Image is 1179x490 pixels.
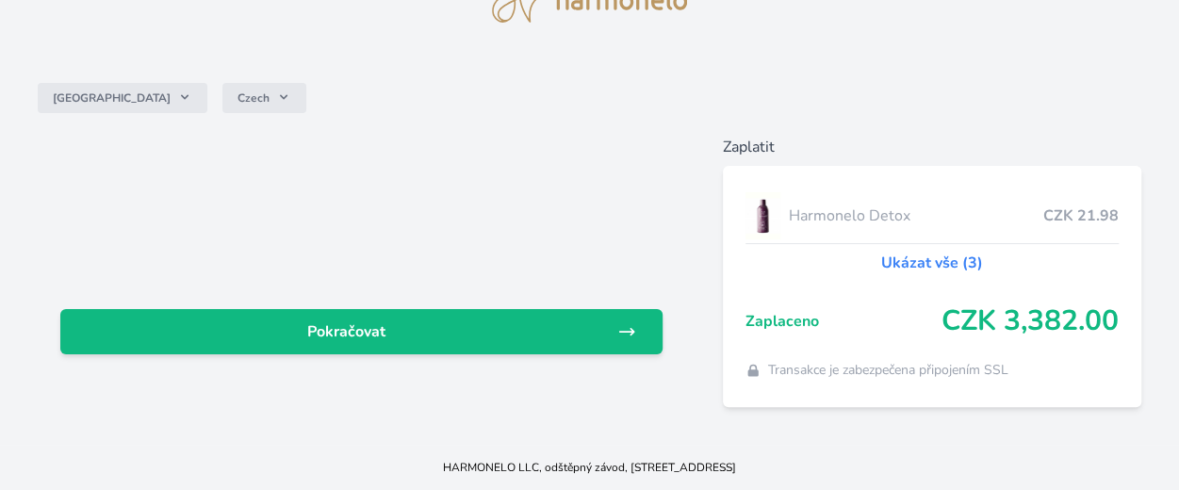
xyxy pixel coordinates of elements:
span: [GEOGRAPHIC_DATA] [53,90,171,106]
a: Pokračovat [60,309,663,354]
span: Zaplaceno [745,310,942,333]
span: Transakce je zabezpečena připojením SSL [768,361,1008,380]
span: Czech [237,90,270,106]
button: Czech [222,83,306,113]
img: DETOX_se_stinem_x-lo.jpg [745,192,781,239]
button: [GEOGRAPHIC_DATA] [38,83,207,113]
span: CZK 3,382.00 [942,304,1119,338]
span: Harmonelo Detox [788,204,1043,227]
h6: Zaplatit [723,136,1141,158]
span: Pokračovat [75,320,617,343]
span: CZK 21.98 [1043,204,1119,227]
a: Ukázat vše (3) [881,252,983,274]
